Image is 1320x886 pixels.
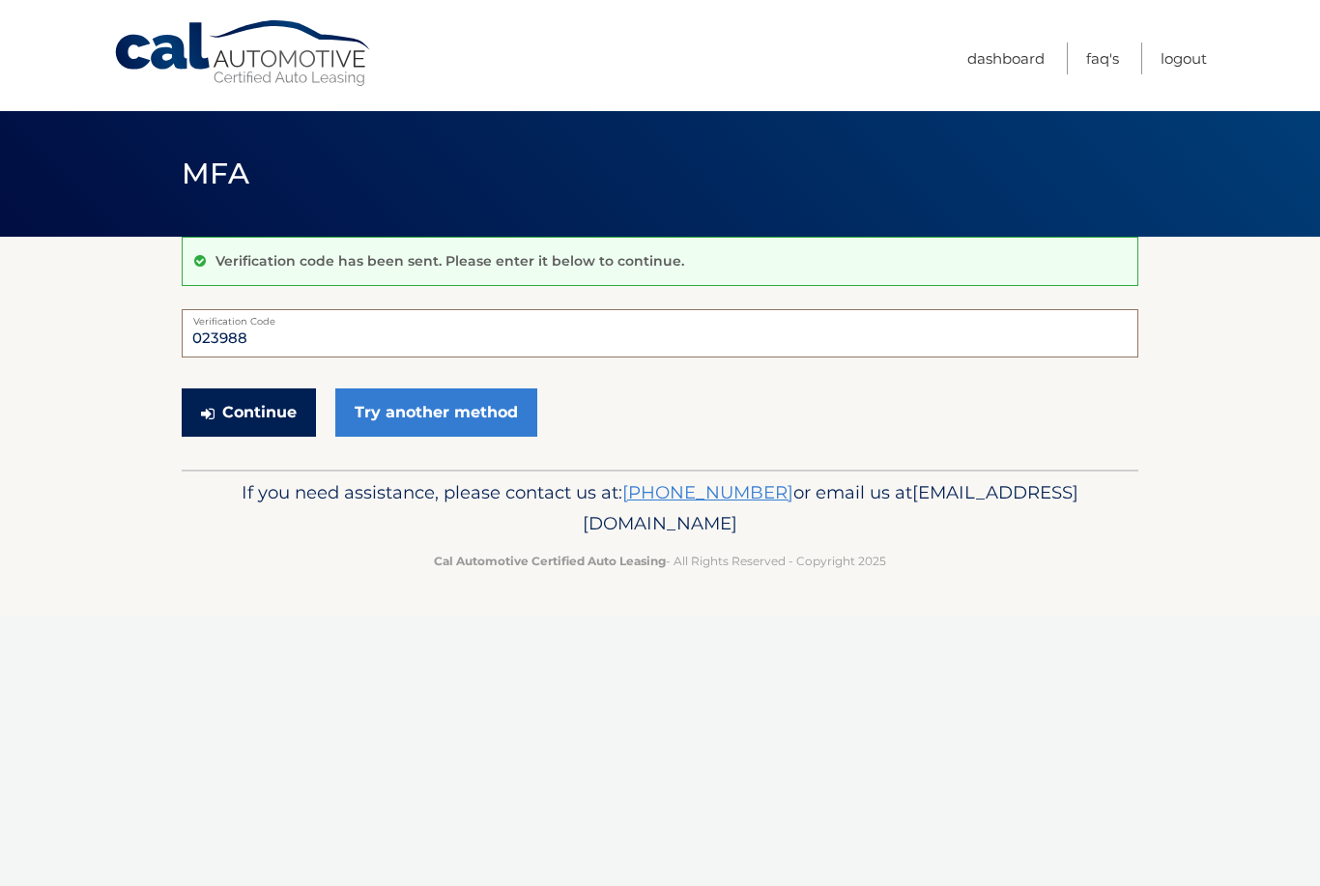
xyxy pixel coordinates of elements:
[622,481,793,503] a: [PHONE_NUMBER]
[182,156,249,191] span: MFA
[1161,43,1207,74] a: Logout
[967,43,1045,74] a: Dashboard
[583,481,1078,534] span: [EMAIL_ADDRESS][DOMAIN_NAME]
[113,19,374,88] a: Cal Automotive
[434,554,666,568] strong: Cal Automotive Certified Auto Leasing
[182,309,1138,357] input: Verification Code
[182,388,316,437] button: Continue
[335,388,537,437] a: Try another method
[182,309,1138,325] label: Verification Code
[194,551,1126,571] p: - All Rights Reserved - Copyright 2025
[215,252,684,270] p: Verification code has been sent. Please enter it below to continue.
[1086,43,1119,74] a: FAQ's
[194,477,1126,539] p: If you need assistance, please contact us at: or email us at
